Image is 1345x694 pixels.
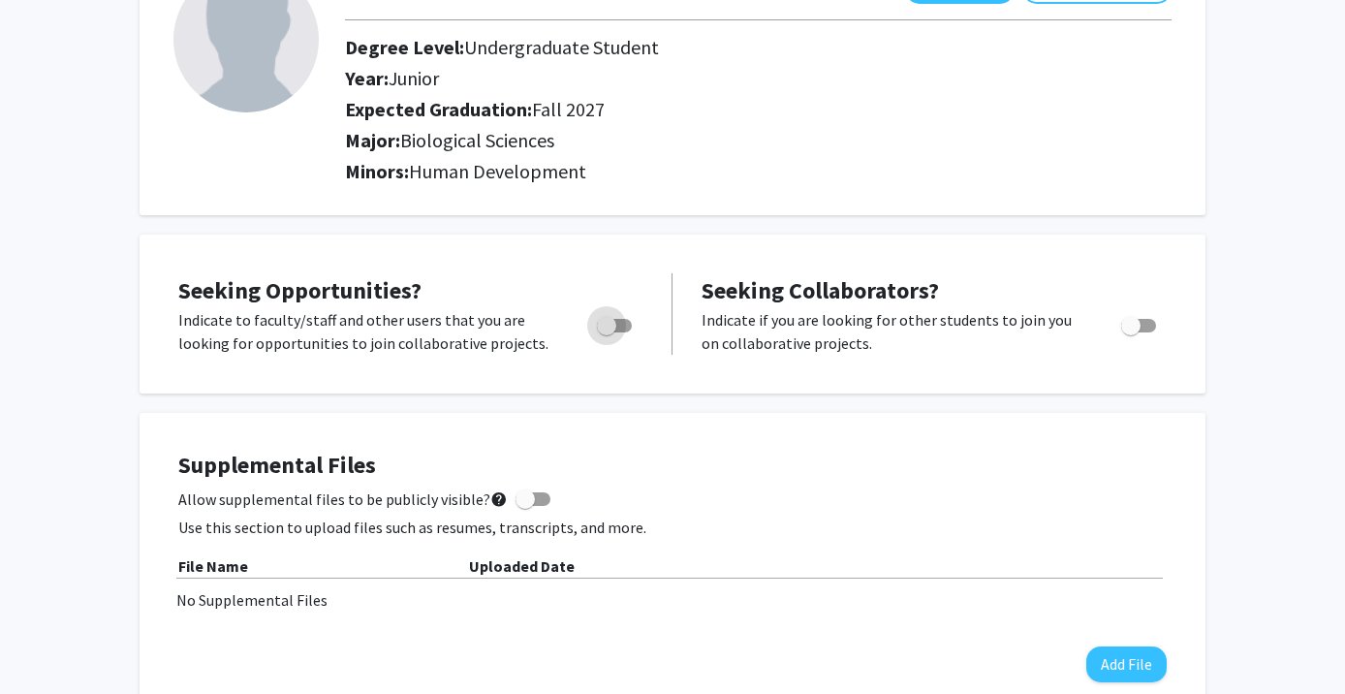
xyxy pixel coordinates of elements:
span: Biological Sciences [400,128,554,152]
mat-icon: help [490,488,508,511]
span: Fall 2027 [532,97,605,121]
span: Seeking Opportunities? [178,275,422,305]
h2: Major: [345,129,1172,152]
span: Undergraduate Student [464,35,659,59]
div: Toggle [1113,308,1167,337]
b: File Name [178,556,248,576]
iframe: Chat [15,607,82,679]
h2: Year: [345,67,1071,90]
button: Add File [1086,647,1167,682]
h4: Supplemental Files [178,452,1167,480]
h2: Degree Level: [345,36,1071,59]
p: Indicate if you are looking for other students to join you on collaborative projects. [702,308,1084,355]
b: Uploaded Date [469,556,575,576]
div: Toggle [589,308,642,337]
p: Use this section to upload files such as resumes, transcripts, and more. [178,516,1167,539]
span: Allow supplemental files to be publicly visible? [178,488,508,511]
span: Seeking Collaborators? [702,275,939,305]
h2: Minors: [345,160,1172,183]
h2: Expected Graduation: [345,98,1071,121]
span: Junior [389,66,439,90]
div: No Supplemental Files [176,588,1169,612]
p: Indicate to faculty/staff and other users that you are looking for opportunities to join collabor... [178,308,560,355]
span: Human Development [409,159,586,183]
